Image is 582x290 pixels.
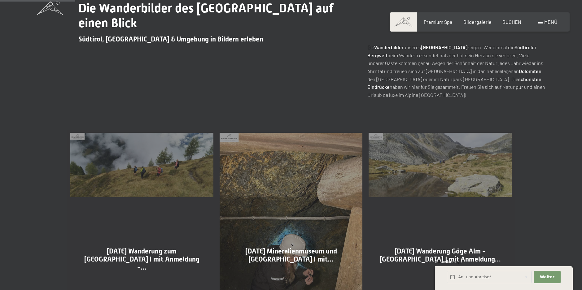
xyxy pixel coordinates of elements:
span: Menü [544,19,557,25]
span: Schnellanfrage [435,259,462,264]
span: [DATE] Wanderung zum [GEOGRAPHIC_DATA] I mit Anmeldung -… [84,247,199,271]
span: Die Wanderbilder des [GEOGRAPHIC_DATA] auf einen Blick [78,1,333,30]
span: [DATE] Mineralienmuseum und [GEOGRAPHIC_DATA] I mit… [245,247,337,263]
a: Bildergalerie [463,19,492,25]
p: Die unseres zeigen: Wer einmal die beim Wandern erkundet hat, der hat sein Herz an sie verloren. ... [367,43,545,99]
span: Weiter [540,274,554,280]
strong: Dolomiten [519,68,541,74]
a: BUCHEN [502,19,521,25]
span: Südtirol, [GEOGRAPHIC_DATA] & Umgebung in Bildern erleben [78,35,263,43]
strong: [GEOGRAPHIC_DATA] [421,44,467,50]
span: [DATE] Wanderung Göge Alm - [GEOGRAPHIC_DATA] | mit Anmeldung… [380,247,501,263]
strong: Wanderbilder [374,44,404,50]
a: Premium Spa [424,19,452,25]
strong: Südtiroler Bergwelt [367,44,536,58]
button: Weiter [534,271,560,284]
